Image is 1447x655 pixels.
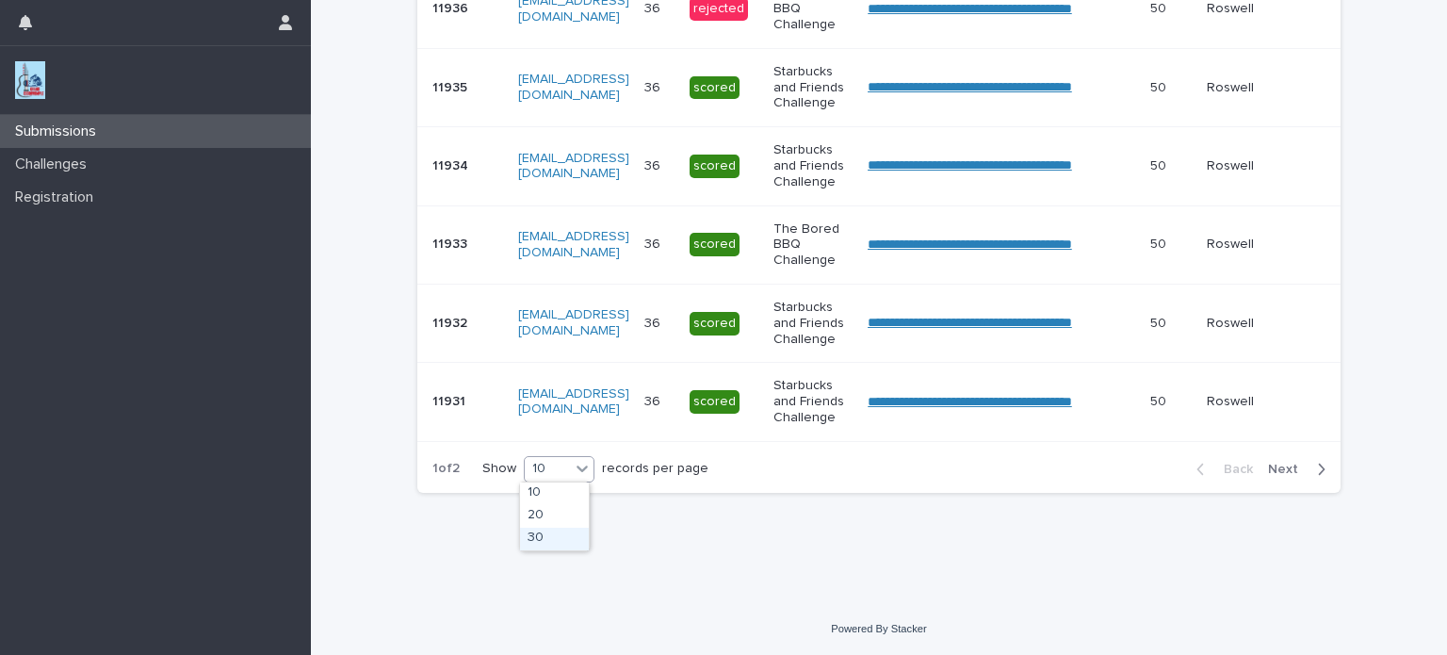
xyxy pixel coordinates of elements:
p: 11934 [432,155,472,174]
p: 50 [1150,390,1170,410]
p: 1 of 2 [417,446,475,492]
div: 10 [525,459,570,479]
p: 11933 [432,233,471,253]
span: Back [1212,463,1253,476]
p: Starbucks and Friends Challenge [773,64,853,111]
p: Show [482,461,516,477]
p: The Bored BBQ Challenge [773,221,853,269]
div: 20 [520,505,589,528]
button: Next [1260,461,1341,478]
p: Roswell [1207,1,1331,17]
p: Challenges [8,156,102,173]
p: 11931 [432,390,469,410]
p: 36 [644,312,664,332]
p: 36 [644,155,664,174]
p: Submissions [8,123,111,140]
p: 50 [1150,155,1170,174]
a: [EMAIL_ADDRESS][DOMAIN_NAME] [518,73,629,102]
p: 36 [644,76,664,96]
p: Registration [8,188,108,206]
p: 50 [1150,312,1170,332]
span: Next [1268,463,1309,476]
p: 11935 [432,76,471,96]
p: 36 [644,233,664,253]
a: [EMAIL_ADDRESS][DOMAIN_NAME] [518,308,629,337]
img: jxsLJbdS1eYBI7rVAS4p [15,61,45,99]
a: [EMAIL_ADDRESS][DOMAIN_NAME] [518,230,629,259]
p: Roswell [1207,394,1331,410]
p: Roswell [1207,80,1331,96]
div: scored [690,390,740,414]
div: scored [690,312,740,336]
p: Roswell [1207,158,1331,174]
p: 36 [644,390,664,410]
div: scored [690,233,740,256]
p: Starbucks and Friends Challenge [773,142,853,189]
button: Back [1181,461,1260,478]
div: 30 [520,528,589,550]
p: 50 [1150,76,1170,96]
div: 10 [520,483,589,505]
div: scored [690,155,740,178]
a: [EMAIL_ADDRESS][DOMAIN_NAME] [518,387,629,417]
p: Roswell [1207,316,1331,332]
p: Roswell [1207,237,1331,253]
div: scored [690,76,740,100]
p: 11932 [432,312,471,332]
p: Starbucks and Friends Challenge [773,378,853,425]
p: records per page [602,461,708,477]
a: [EMAIL_ADDRESS][DOMAIN_NAME] [518,152,629,181]
p: 50 [1150,233,1170,253]
p: Starbucks and Friends Challenge [773,300,853,347]
a: Powered By Stacker [831,623,926,634]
